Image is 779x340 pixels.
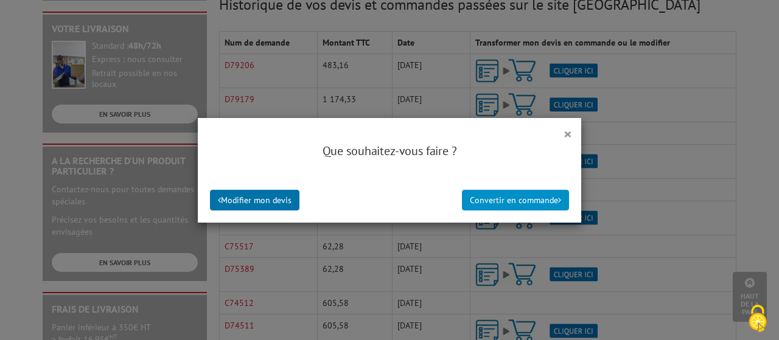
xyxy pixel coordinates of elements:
[210,190,299,210] button: Modifier mon devis
[742,304,773,334] img: Cookies (fenêtre modale)
[462,190,569,210] button: Convertir en commande
[736,299,779,340] button: Cookies (fenêtre modale)
[564,126,572,142] button: ×
[210,142,569,160] h4: Que souhaitez-vous faire ?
